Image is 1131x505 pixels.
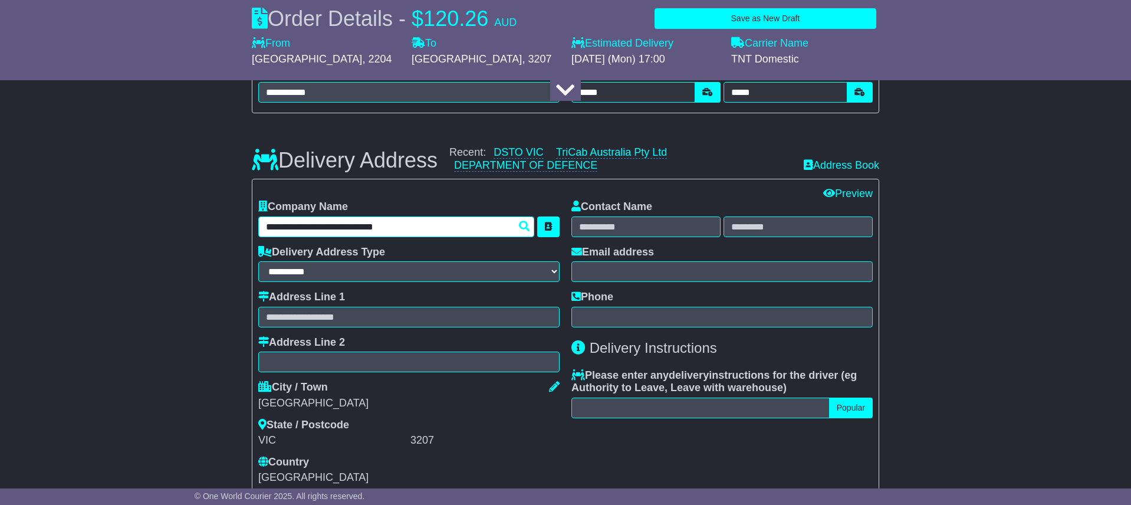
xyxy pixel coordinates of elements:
label: Country [258,456,309,469]
label: Email address [571,246,654,259]
span: 120.26 [423,6,488,31]
label: Carrier Name [731,37,808,50]
span: AUD [494,17,517,28]
label: State / Postcode [258,419,349,432]
label: Company Name [258,201,348,214]
a: Address Book [804,159,879,171]
span: delivery [669,369,709,381]
span: [GEOGRAPHIC_DATA] [258,471,369,483]
label: Address Line 2 [258,336,345,349]
button: Popular [829,398,873,418]
a: Preview [823,188,873,199]
a: DSTO VIC [494,146,544,159]
label: Delivery Address Type [258,246,385,259]
span: [GEOGRAPHIC_DATA] [412,53,522,65]
label: City / Town [258,381,328,394]
div: TNT Domestic [731,53,879,66]
span: eg Authority to Leave, Leave with warehouse [571,369,857,394]
a: DEPARTMENT OF DEFENCE [454,159,597,172]
span: Delivery Instructions [590,340,717,356]
span: $ [412,6,423,31]
h3: Delivery Address [252,149,438,172]
div: 3207 [410,434,560,447]
label: Address Line 1 [258,291,345,304]
label: Estimated Delivery [571,37,719,50]
div: VIC [258,434,407,447]
div: Recent: [449,146,792,172]
span: , 2204 [362,53,392,65]
label: Contact Name [571,201,652,214]
label: From [252,37,290,50]
label: Phone [571,291,613,304]
div: [DATE] (Mon) 17:00 [571,53,719,66]
label: Please enter any instructions for the driver ( ) [571,369,873,395]
div: Order Details - [252,6,517,31]
span: © One World Courier 2025. All rights reserved. [195,491,365,501]
div: [GEOGRAPHIC_DATA] [258,397,560,410]
span: , 3207 [522,53,551,65]
button: Save as New Draft [655,8,876,29]
label: To [412,37,436,50]
a: TriCab Australia Pty Ltd [556,146,667,159]
span: [GEOGRAPHIC_DATA] [252,53,362,65]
